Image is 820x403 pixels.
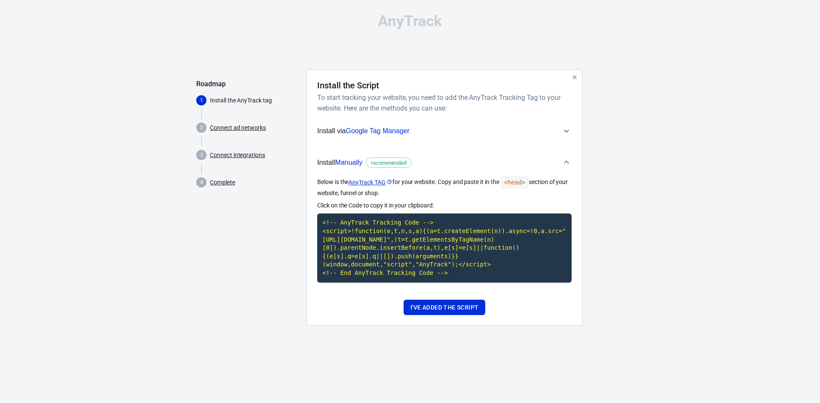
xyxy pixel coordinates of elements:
p: Install the AnyTrack tag [210,96,300,105]
a: Connect integrations [210,151,265,160]
h4: Install the Script [317,80,379,91]
iframe: Intercom live chat [791,361,811,382]
button: Install viaGoogle Tag Manager [317,120,572,142]
a: Connect ad networks [210,123,266,132]
a: Complete [210,178,235,187]
span: Install via [317,126,410,137]
span: Manually [335,159,363,166]
button: I've added the script [404,300,485,315]
span: Install [317,157,412,168]
text: 3 [200,152,203,158]
text: 1 [200,97,203,103]
text: 4 [200,179,203,185]
p: Below is the for your website. Copy and paste it in the section of your website, funnel or shop. [317,176,572,198]
code: <head> [501,176,529,189]
code: Click to copy [317,213,572,282]
p: Click on the Code to copy it in your clipboard: [317,201,572,210]
button: InstallManuallyrecommended [317,149,572,177]
span: Google Tag Manager [346,127,410,134]
text: 2 [200,125,203,131]
h5: Roadmap [196,80,300,88]
span: recommended [368,159,410,167]
h6: To start tracking your website, you need to add the AnyTrack Tracking Tag to your website. Here a... [317,92,568,114]
div: AnyTrack [196,14,624,29]
a: AnyTrack TAG [348,178,392,187]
